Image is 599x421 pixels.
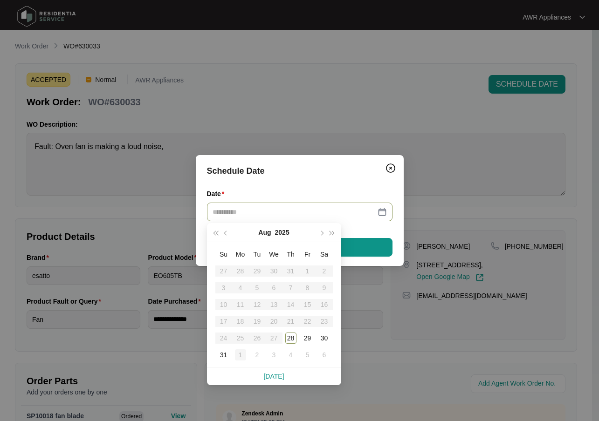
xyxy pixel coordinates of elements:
th: Fr [299,246,316,263]
td: 2025-09-02 [249,346,266,363]
label: Date [207,189,228,198]
a: [DATE] [263,373,284,380]
th: Th [282,246,299,263]
div: 1 [235,349,246,360]
td: 2025-09-06 [316,346,333,363]
th: Sa [316,246,333,263]
input: Date [213,207,376,217]
img: closeCircle [385,163,396,174]
td: 2025-08-31 [215,346,232,363]
div: 29 [302,333,313,344]
div: 4 [285,349,296,360]
div: 6 [319,349,330,360]
td: 2025-09-04 [282,346,299,363]
div: 28 [285,333,296,344]
div: 30 [319,333,330,344]
td: 2025-08-29 [299,330,316,346]
div: 31 [218,349,229,360]
td: 2025-09-03 [266,346,282,363]
td: 2025-08-30 [316,330,333,346]
div: Schedule Date [207,164,392,177]
th: Tu [249,246,266,263]
th: We [266,246,282,263]
div: 3 [269,349,280,360]
div: 5 [302,349,313,360]
button: Aug [258,223,271,242]
td: 2025-09-05 [299,346,316,363]
td: 2025-09-01 [232,346,249,363]
th: Su [215,246,232,263]
div: 2 [252,349,263,360]
button: Close [383,161,398,176]
td: 2025-08-28 [282,330,299,346]
th: Mo [232,246,249,263]
button: 2025 [275,223,289,242]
